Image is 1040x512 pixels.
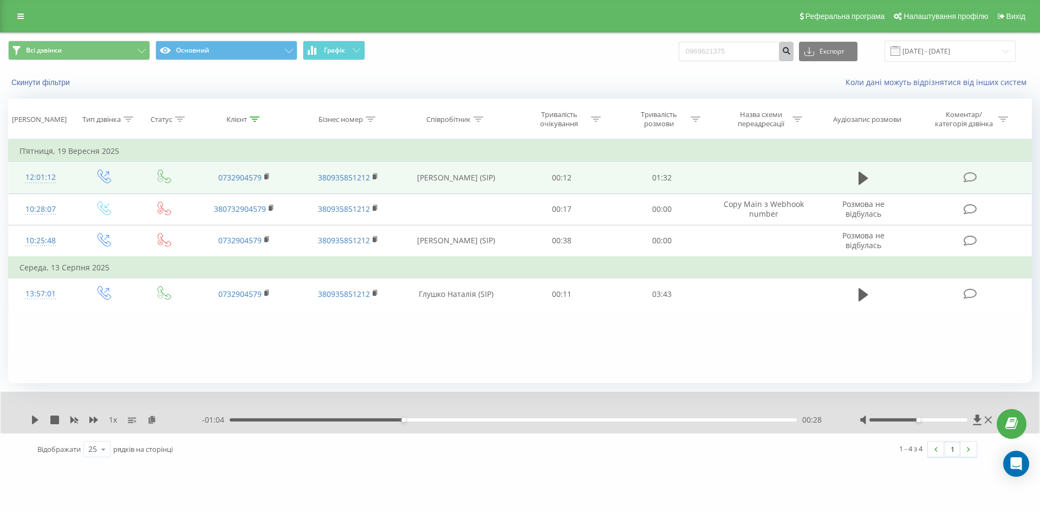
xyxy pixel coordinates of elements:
button: Експорт [799,42,857,61]
button: Основний [155,41,297,60]
span: Реферальна програма [805,12,885,21]
td: [PERSON_NAME] (SIP) [400,162,512,193]
div: [PERSON_NAME] [12,115,67,124]
button: Скинути фільтри [8,77,75,87]
div: 10:28:07 [19,199,62,220]
div: Клієнт [226,115,247,124]
a: 380935851212 [318,235,370,245]
div: 25 [88,444,97,455]
a: 380732904579 [214,204,266,214]
td: Глушко Наталія (SIP) [400,278,512,310]
a: 0732904579 [218,235,262,245]
input: Пошук за номером [679,42,794,61]
td: 00:38 [512,225,612,257]
a: 380935851212 [318,289,370,299]
a: 0732904579 [218,172,262,183]
td: 00:11 [512,278,612,310]
td: 03:43 [612,278,711,310]
td: [PERSON_NAME] (SIP) [400,225,512,257]
div: Тривалість очікування [530,110,588,128]
td: П’ятниця, 19 Вересня 2025 [9,140,1032,162]
span: Розмова не відбулась [842,230,885,250]
span: рядків на сторінці [113,444,173,454]
a: 380935851212 [318,204,370,214]
td: 01:32 [612,162,711,193]
span: - 01:04 [202,414,230,425]
div: Тривалість розмови [630,110,688,128]
div: Співробітник [426,115,471,124]
span: Розмова не відбулась [842,199,885,219]
a: 380935851212 [318,172,370,183]
div: 1 - 4 з 4 [899,443,922,454]
span: Графік [324,47,345,54]
td: 00:17 [512,193,612,225]
button: Всі дзвінки [8,41,150,60]
div: Аудіозапис розмови [833,115,901,124]
td: 00:12 [512,162,612,193]
a: 0732904579 [218,289,262,299]
div: Назва схеми переадресації [732,110,790,128]
td: Середа, 13 Серпня 2025 [9,257,1032,278]
button: Графік [303,41,365,60]
div: Коментар/категорія дзвінка [932,110,996,128]
div: 13:57:01 [19,283,62,304]
div: 10:25:48 [19,230,62,251]
td: 00:00 [612,225,711,257]
span: Відображати [37,444,81,454]
span: Налаштування профілю [903,12,988,21]
span: 1 x [109,414,117,425]
div: Open Intercom Messenger [1003,451,1029,477]
div: 12:01:12 [19,167,62,188]
div: Бізнес номер [318,115,363,124]
span: Всі дзвінки [26,46,62,55]
a: Коли дані можуть відрізнятися вiд інших систем [846,77,1032,87]
a: 1 [944,442,960,457]
div: Accessibility label [916,418,920,422]
span: 00:28 [802,414,822,425]
div: Статус [151,115,172,124]
div: Тип дзвінка [82,115,121,124]
td: 00:00 [612,193,711,225]
td: Copy Main з Webhook number [712,193,816,225]
span: Вихід [1006,12,1025,21]
div: Accessibility label [401,418,406,422]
